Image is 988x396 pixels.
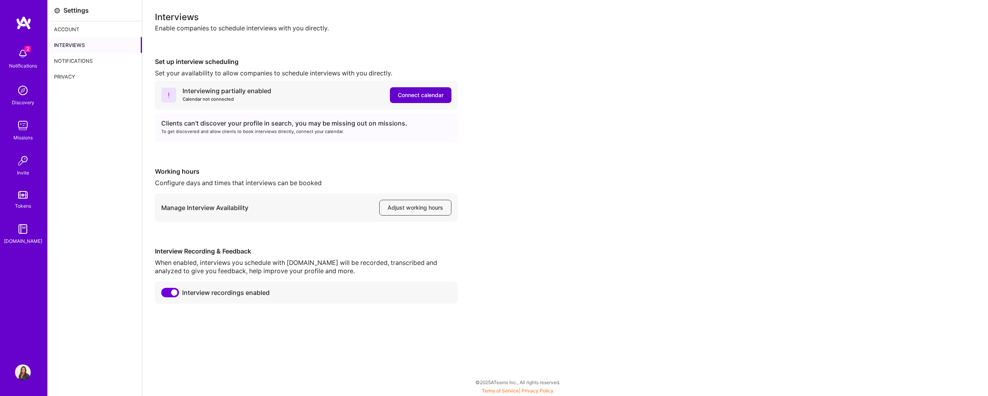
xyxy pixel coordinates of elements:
[155,247,458,255] div: Interview Recording & Feedback
[15,46,31,62] img: bell
[15,153,31,169] img: Invite
[482,388,519,394] a: Terms of Service
[15,118,31,133] img: teamwork
[182,289,270,297] span: Interview recordings enabled
[161,88,176,103] i: icon ErrorCalendar
[24,46,31,52] span: 2
[388,204,443,212] span: Adjust working hours
[161,128,451,136] div: To get discovered and allow clients to book interviews directly, connect your calendar.
[183,95,271,103] div: Calendar not connected
[390,87,451,103] button: Connect calendar
[482,388,554,394] span: |
[155,259,458,275] div: When enabled, interviews you schedule with [DOMAIN_NAME] will be recorded, transcribed and analyz...
[16,16,32,30] img: logo
[12,98,34,107] div: Discovery
[9,62,37,70] div: Notifications
[13,364,33,380] a: User Avatar
[13,133,33,142] div: Missions
[155,167,458,176] div: Working hours
[15,83,31,98] img: discovery
[155,58,458,66] div: Set up interview scheduling
[379,200,451,216] button: Adjust working hours
[47,372,988,392] div: © 2025 ATeams Inc., All rights reserved.
[161,204,248,212] div: Manage Interview Availability
[17,169,29,177] div: Invite
[398,91,444,99] span: Connect calendar
[155,179,458,187] div: Configure days and times that interviews can be booked
[155,13,975,21] div: Interviews
[4,237,42,245] div: [DOMAIN_NAME]
[48,69,142,84] div: Privacy
[63,6,89,15] div: Settings
[48,21,142,37] div: Account
[183,87,271,103] div: Interviewing partially enabled
[161,119,451,128] div: Clients can't discover your profile in search, you may be missing out on missions.
[15,221,31,237] img: guide book
[54,8,60,14] i: icon Settings
[522,388,554,394] a: Privacy Policy
[155,69,458,77] div: Set your availability to allow companies to schedule interviews with you directly.
[15,202,31,210] div: Tokens
[15,364,31,380] img: User Avatar
[155,24,975,32] div: Enable companies to schedule interviews with you directly.
[48,53,142,69] div: Notifications
[18,191,28,199] img: tokens
[48,37,142,53] div: Interviews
